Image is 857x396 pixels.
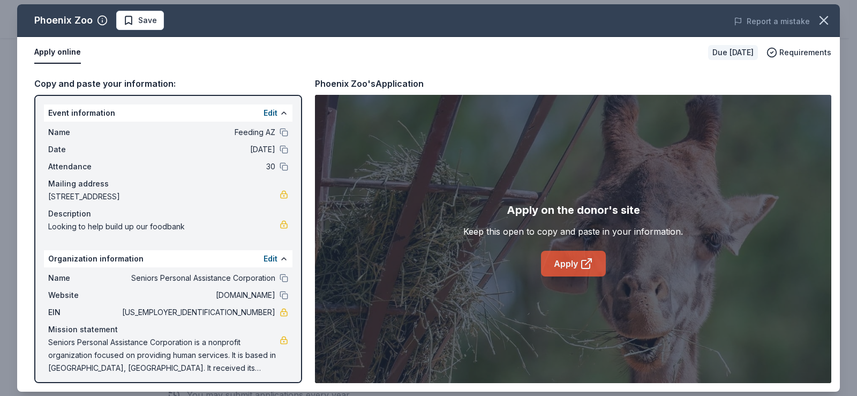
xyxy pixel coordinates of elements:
div: Due [DATE] [708,45,758,60]
button: Edit [264,107,277,119]
div: Mission statement [48,323,288,336]
span: Feeding AZ [120,126,275,139]
a: Apply [541,251,606,277]
span: [DOMAIN_NAME] [120,289,275,302]
span: Looking to help build up our foodbank [48,220,280,233]
div: Mailing address [48,177,288,190]
button: Apply online [34,41,81,64]
span: [DATE] [120,143,275,156]
div: Phoenix Zoo [34,12,93,29]
span: Requirements [779,46,831,59]
button: Edit [264,252,277,265]
button: Requirements [766,46,831,59]
div: Organization information [44,250,292,267]
span: 30 [120,160,275,173]
button: Report a mistake [734,15,810,28]
div: Apply on the donor's site [507,201,640,219]
span: Save [138,14,157,27]
div: Keep this open to copy and paste in your information. [463,225,683,238]
span: Attendance [48,160,120,173]
span: Website [48,289,120,302]
span: Seniors Personal Assistance Corporation is a nonprofit organization focused on providing human se... [48,336,280,375]
div: Phoenix Zoo's Application [315,77,424,91]
span: [STREET_ADDRESS] [48,190,280,203]
span: Name [48,126,120,139]
span: Seniors Personal Assistance Corporation [120,272,275,285]
span: Name [48,272,120,285]
span: [US_EMPLOYER_IDENTIFICATION_NUMBER] [120,306,275,319]
div: Description [48,207,288,220]
div: Event information [44,104,292,122]
span: EIN [48,306,120,319]
div: Copy and paste your information: [34,77,302,91]
span: Date [48,143,120,156]
button: Save [116,11,164,30]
